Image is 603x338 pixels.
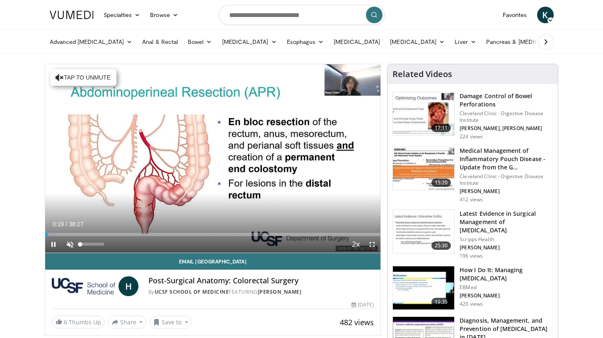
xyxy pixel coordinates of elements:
[460,110,553,123] p: Cleveland Clinic - Digestive Disease Institute
[45,253,381,270] a: Email [GEOGRAPHIC_DATA]
[450,34,481,50] a: Liver
[460,253,483,259] p: 196 views
[329,34,385,50] a: [MEDICAL_DATA]
[347,236,364,253] button: Playback Rate
[460,125,553,132] p: [PERSON_NAME], [PERSON_NAME]
[460,147,553,171] h3: Medical Management of Inflammatory Pouch Disease - Update from the G…
[431,241,451,250] span: 25:30
[150,316,192,329] button: Save to
[460,244,553,251] p: [PERSON_NAME]
[69,221,83,227] span: 38:27
[64,318,67,326] span: 6
[460,133,483,140] p: 224 views
[66,221,68,227] span: /
[393,147,454,190] img: 9563fa7c-1501-4542-9566-b82c8a86e130.150x105_q85_crop-smart_upscale.jpg
[460,292,553,299] p: [PERSON_NAME]
[137,34,183,50] a: Anal & Rectal
[53,221,64,227] span: 0:19
[460,92,553,109] h3: Damage Control of Bowel Perforations
[460,188,553,195] p: [PERSON_NAME]
[50,69,116,86] button: Tap to unmute
[481,34,578,50] a: Pancreas & [MEDICAL_DATA]
[460,301,483,307] p: 420 views
[392,266,553,310] a: 19:35 How I Do It: Managing [MEDICAL_DATA] EBMed [PERSON_NAME] 420 views
[45,236,62,253] button: Pause
[537,7,554,23] a: K
[119,276,138,296] a: H
[99,7,145,23] a: Specialties
[385,34,450,50] a: [MEDICAL_DATA]
[460,210,553,234] h3: Latest Evidence in Surgical Management of [MEDICAL_DATA]
[45,64,381,253] video-js: Video Player
[460,266,553,282] h3: How I Do It: Managing [MEDICAL_DATA]
[45,233,381,236] div: Progress Bar
[50,11,94,19] img: VuMedi Logo
[392,210,553,259] a: 25:30 Latest Evidence in Surgical Management of [MEDICAL_DATA] Scripps Health [PERSON_NAME] 196 v...
[498,7,532,23] a: Favorites
[108,316,147,329] button: Share
[282,34,329,50] a: Esophagus
[364,236,380,253] button: Fullscreen
[393,266,454,309] img: 33c8a20d-22e6-41c9-8733-dded6172086f.150x105_q85_crop-smart_upscale.jpg
[155,288,229,295] a: UCSF School of Medicine
[393,210,454,253] img: 759caa8f-51be-49e1-b99b-4c218df472f1.150x105_q85_crop-smart_upscale.jpg
[460,284,553,291] p: EBMed
[217,34,282,50] a: [MEDICAL_DATA]
[62,236,78,253] button: Unmute
[351,301,374,309] div: [DATE]
[460,196,483,203] p: 412 views
[431,298,451,306] span: 19:35
[219,5,385,25] input: Search topics, interventions
[392,147,553,203] a: 15:20 Medical Management of Inflammatory Pouch Disease - Update from the G… Cleveland Clinic - Di...
[52,276,115,296] img: UCSF School of Medicine
[431,124,451,132] span: 17:11
[148,288,374,296] div: By FEATURING
[392,92,553,140] a: 17:11 Damage Control of Bowel Perforations Cleveland Clinic - Digestive Disease Institute [PERSON...
[340,317,374,327] span: 482 views
[258,288,302,295] a: [PERSON_NAME]
[145,7,183,23] a: Browse
[52,316,105,328] a: 6 Thumbs Up
[80,243,104,246] div: Volume Level
[148,276,374,285] h4: Post-Surgical Anatomy: Colorectal Surgery
[460,236,553,243] p: Scripps Health
[431,179,451,187] span: 15:20
[460,173,553,186] p: Cleveland Clinic - Digestive Disease Institute
[183,34,217,50] a: Bowel
[392,69,452,79] h4: Related Videos
[393,92,454,135] img: 84ad4d88-1369-491d-9ea2-a1bba70c4e36.150x105_q85_crop-smart_upscale.jpg
[45,34,138,50] a: Advanced [MEDICAL_DATA]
